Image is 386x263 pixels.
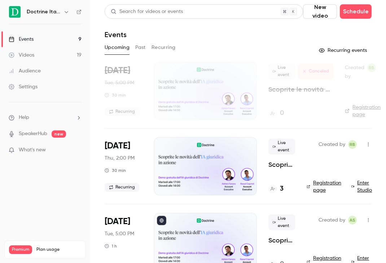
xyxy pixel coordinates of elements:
span: [DATE] [105,140,130,152]
span: Live event [268,63,295,79]
div: Oct 9 Thu, 2:00 PM (Europe/Paris) [105,137,142,195]
span: Created by [345,63,364,81]
a: Scoprite le novità dell'IA giuridica in azione [268,160,295,169]
span: Tue, 5:00 PM [105,230,134,237]
span: Romain Ballereau [348,140,357,149]
a: 3 [268,184,284,194]
a: Scoprite le novità dell'IA giuridica in azione [268,236,295,245]
span: What's new [19,146,46,154]
div: Settings [9,83,38,90]
span: Created by [319,140,345,149]
img: Doctrine Italia [9,6,21,18]
span: Recurring [105,183,139,192]
button: Past [135,42,146,53]
button: Schedule [340,4,372,19]
div: Oct 7 Tue, 5:00 PM (Europe/Paris) [105,62,142,120]
span: new [52,130,66,138]
h1: Events [105,30,127,39]
span: Romain Ballereau [367,63,376,81]
span: Recurring [105,107,139,116]
a: 0 [268,108,284,118]
span: Created by [319,216,345,224]
span: RB [369,63,374,72]
a: Enter Studio [351,179,374,194]
a: Scoprite le novità dell'IA giuridica in azione [268,85,333,94]
span: Live event [268,139,295,155]
span: Help [19,114,29,121]
div: 30 min [105,168,126,173]
div: Search for videos or events [111,8,183,15]
button: Recurring events [316,45,372,56]
a: SpeakerHub [19,130,47,138]
span: [DATE] [105,216,130,227]
span: [DATE] [105,65,130,76]
iframe: Noticeable Trigger [73,147,82,153]
li: help-dropdown-opener [9,114,82,121]
span: Live event [268,214,295,230]
span: Adriano Spatola [348,216,357,224]
div: 30 min [105,92,126,98]
span: Thu, 2:00 PM [105,155,135,162]
button: Upcoming [105,42,130,53]
span: Tue, 5:00 PM [105,79,134,86]
span: Plan usage [36,247,81,253]
h6: Doctrine Italia [27,8,61,15]
h4: 3 [280,184,284,194]
div: Events [9,36,34,43]
span: AS [350,216,355,224]
a: Registration page [307,179,343,194]
button: New video [303,4,337,19]
div: Videos [9,52,34,59]
span: RB [350,140,355,149]
span: Premium [9,245,32,254]
button: Recurring [152,42,176,53]
div: 1 h [105,243,117,249]
span: Canceled [298,63,333,79]
h4: 0 [280,108,284,118]
div: Audience [9,67,41,75]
